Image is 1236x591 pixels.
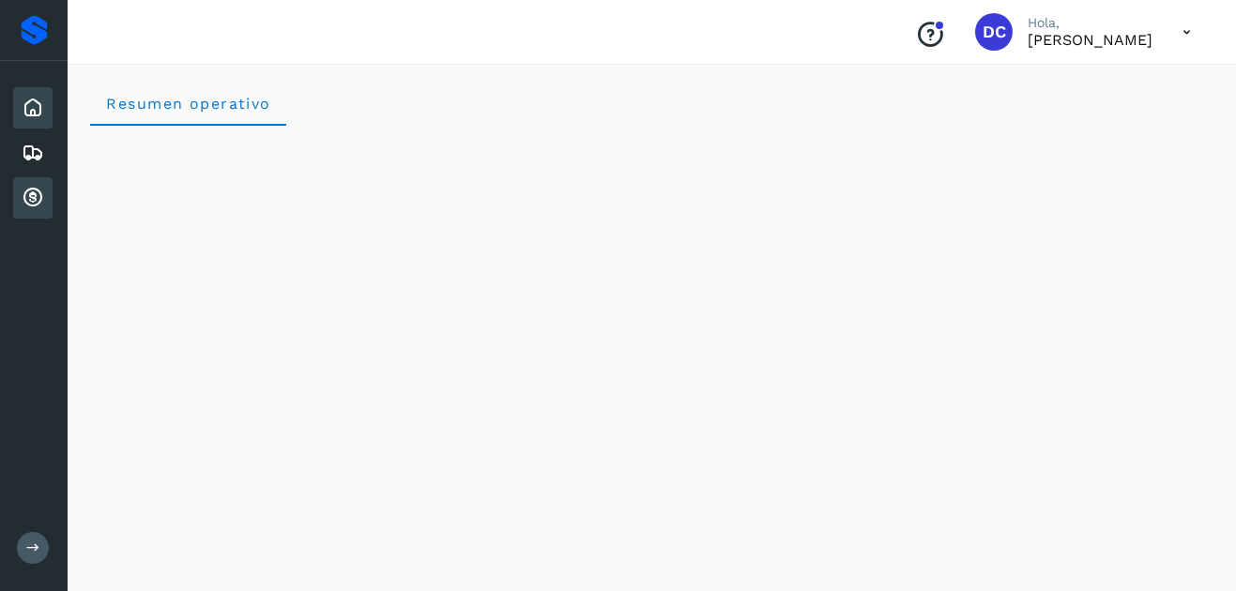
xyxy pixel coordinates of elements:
div: Embarques [13,132,53,174]
div: Cuentas por cobrar [13,177,53,219]
span: Resumen operativo [105,95,271,113]
p: DORIS CARDENAS PEREA [1028,31,1152,49]
p: Hola, [1028,15,1152,31]
div: Inicio [13,87,53,129]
